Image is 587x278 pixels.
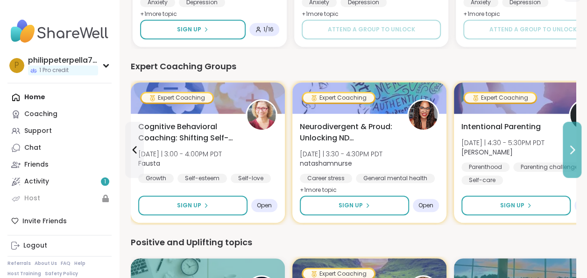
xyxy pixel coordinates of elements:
[24,126,52,136] div: Support
[300,174,352,183] div: Career stress
[461,138,545,147] span: [DATE] | 4:30 - 5:30PM PDT
[339,201,363,210] span: Sign Up
[104,178,106,186] span: 1
[141,93,212,102] div: Expert Coaching
[138,121,235,144] span: Cognitive Behavioral Coaching: Shifting Self-Talk
[7,15,112,48] img: ShareWell Nav Logo
[24,160,49,169] div: Friends
[465,93,536,102] div: Expert Coaching
[177,201,201,210] span: Sign Up
[24,110,57,119] div: Coaching
[23,241,47,250] div: Logout
[7,190,112,207] a: Host
[461,162,509,172] div: Parenthood
[7,212,112,229] div: Invite Friends
[7,271,41,277] a: Host Training
[418,202,433,209] span: Open
[138,196,248,215] button: Sign Up
[138,174,174,183] div: Growth
[131,236,576,249] div: Positive and Uplifting topics
[24,194,40,203] div: Host
[45,271,78,277] a: Safety Policy
[7,123,112,139] a: Support
[461,147,513,157] b: [PERSON_NAME]
[138,159,160,168] b: Fausta
[14,59,19,72] span: p
[140,20,246,39] button: Sign Up
[461,176,503,185] div: Self-care
[28,55,98,66] div: philippeterpella7777
[247,101,276,130] img: Fausta
[7,173,112,190] a: Activity1
[24,143,41,153] div: Chat
[328,25,415,34] span: Attend a group to unlock
[489,25,577,34] span: Attend a group to unlock
[302,20,441,39] button: Attend a group to unlock
[138,149,222,159] span: [DATE] | 3:00 - 4:00PM PDT
[74,260,85,267] a: Help
[35,260,57,267] a: About Us
[131,60,576,73] div: Expert Coaching Groups
[257,202,272,209] span: Open
[356,174,435,183] div: General mental health
[177,25,201,34] span: Sign Up
[300,196,409,215] button: Sign Up
[7,156,112,173] a: Friends
[461,121,541,132] span: Intentional Parenting
[461,196,571,215] button: Sign Up
[303,93,374,102] div: Expert Coaching
[263,26,274,33] span: 1 / 16
[7,237,112,254] a: Logout
[300,149,382,159] span: [DATE] | 3:30 - 4:30PM PDT
[7,260,31,267] a: Referrals
[231,174,271,183] div: Self-love
[61,260,71,267] a: FAQ
[409,101,438,130] img: natashamnurse
[7,139,112,156] a: Chat
[300,159,352,168] b: natashamnurse
[24,177,49,186] div: Activity
[500,201,524,210] span: Sign Up
[39,66,69,74] span: 1 Pro credit
[7,106,112,123] a: Coaching
[300,121,397,144] span: Neurodivergent & Proud: Unlocking ND Superpowers
[177,174,227,183] div: Self-esteem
